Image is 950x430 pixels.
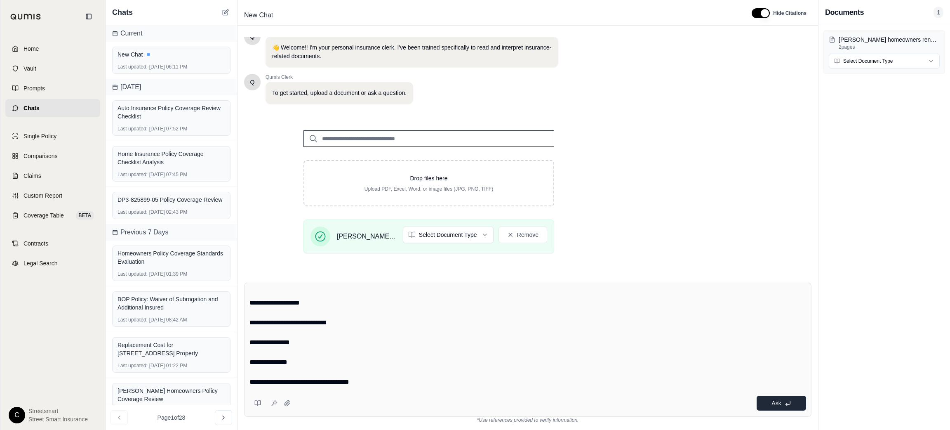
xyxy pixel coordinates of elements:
[317,174,540,182] p: Drop files here
[118,50,225,59] div: New Chat
[24,64,36,73] span: Vault
[118,125,148,132] span: Last updated:
[5,234,100,253] a: Contracts
[106,224,237,241] div: Previous 7 Days
[337,232,396,241] span: [PERSON_NAME] homeowners renewal dec page 25-26.pdf
[5,187,100,205] a: Custom Report
[317,186,540,192] p: Upload PDF, Excel, Word, or image files (JPG, PNG, TIFF)
[9,407,25,423] div: C
[28,415,88,423] span: Street Smart Insurance
[118,64,148,70] span: Last updated:
[24,84,45,92] span: Prompts
[5,99,100,117] a: Chats
[118,295,225,312] div: BOP Policy: Waiver of Subrogation and Additional Insured
[250,78,255,86] span: Hello
[118,341,225,357] div: Replacement Cost for [STREET_ADDRESS] Property
[118,317,148,323] span: Last updated:
[118,171,148,178] span: Last updated:
[118,387,225,403] div: [PERSON_NAME] Homeowners Policy Coverage Review
[106,79,237,95] div: [DATE]
[118,271,148,277] span: Last updated:
[934,7,943,18] span: 1
[24,104,40,112] span: Chats
[24,211,64,220] span: Coverage Table
[5,206,100,224] a: Coverage TableBETA
[24,152,57,160] span: Comparisons
[5,59,100,78] a: Vault
[244,417,811,423] div: *Use references provided to verify information.
[24,259,58,267] span: Legal Search
[5,40,100,58] a: Home
[118,104,225,120] div: Auto Insurance Policy Coverage Review Checklist
[272,43,552,61] p: 👋 Welcome!! I'm your personal insurance clerk. I've been trained specifically to read and interpr...
[241,9,742,22] div: Edit Title
[118,317,225,323] div: [DATE] 08:42 AM
[829,35,940,50] button: [PERSON_NAME] homeowners renewal dec page 25-26.pdf2pages
[5,79,100,97] a: Prompts
[5,167,100,185] a: Claims
[839,35,940,44] p: Alina Makhaylova homeowners renewal dec page 25-26.pdf
[118,209,225,215] div: [DATE] 02:43 PM
[24,45,39,53] span: Home
[118,64,225,70] div: [DATE] 06:11 PM
[499,227,547,243] button: Remove
[106,25,237,42] div: Current
[82,10,95,23] button: Collapse sidebar
[112,7,133,18] span: Chats
[241,9,276,22] span: New Chat
[118,171,225,178] div: [DATE] 07:45 PM
[118,150,225,166] div: Home Insurance Policy Coverage Checklist Analysis
[118,271,225,277] div: [DATE] 01:39 PM
[118,125,225,132] div: [DATE] 07:52 PM
[825,7,864,18] h3: Documents
[158,413,186,422] span: Page 1 of 28
[266,74,413,80] span: Qumis Clerk
[5,254,100,272] a: Legal Search
[24,172,41,180] span: Claims
[272,89,407,97] p: To get started, upload a document or ask a question.
[118,362,148,369] span: Last updated:
[757,396,806,411] button: Ask
[28,407,88,415] span: Streetsmart
[118,196,225,204] div: DP3-825899-05 Policy Coverage Review
[221,7,230,17] button: New Chat
[118,362,225,369] div: [DATE] 01:22 PM
[24,191,62,200] span: Custom Report
[839,44,940,50] p: 2 pages
[24,239,48,248] span: Contracts
[118,249,225,266] div: Homeowners Policy Coverage Standards Evaluation
[118,209,148,215] span: Last updated:
[771,400,781,406] span: Ask
[5,147,100,165] a: Comparisons
[76,211,94,220] span: BETA
[24,132,56,140] span: Single Policy
[773,10,807,17] span: Hide Citations
[5,127,100,145] a: Single Policy
[10,14,41,20] img: Qumis Logo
